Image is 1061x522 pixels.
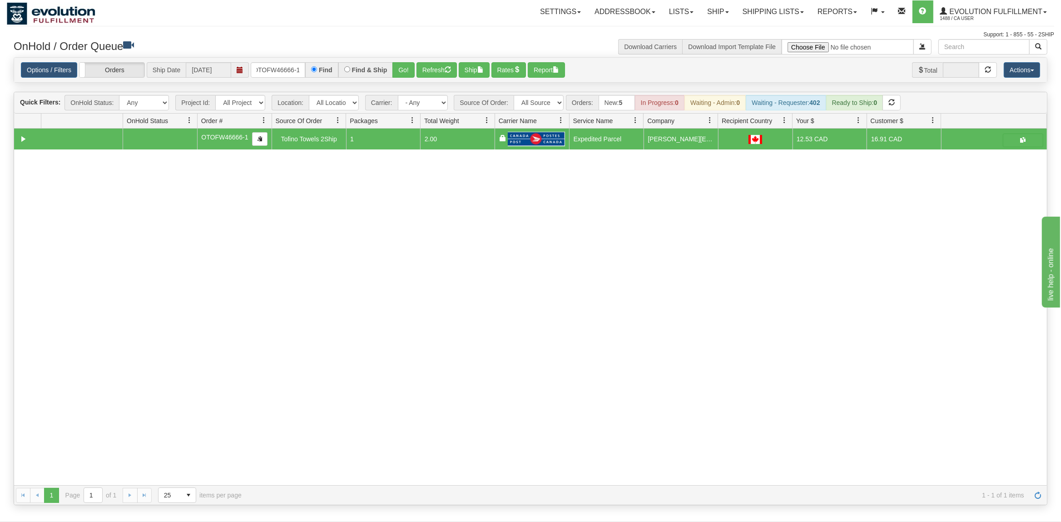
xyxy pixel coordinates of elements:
[811,0,864,23] a: Reports
[44,488,59,502] span: Page 1
[793,129,867,149] td: 12.53 CAD
[675,99,679,106] strong: 0
[14,92,1047,114] div: grid toolbar
[1029,39,1047,55] button: Search
[158,487,242,503] span: items per page
[635,95,684,110] div: In Progress:
[164,491,176,500] span: 25
[746,95,826,110] div: Waiting - Requester:
[181,488,196,502] span: select
[1031,488,1045,502] a: Refresh
[21,62,77,78] a: Options / Filters
[276,116,322,125] span: Source Of Order
[64,95,119,110] span: OnHold Status:
[7,31,1054,39] div: Support: 1 - 855 - 55 - 2SHIP
[416,62,457,78] button: Refresh
[588,0,662,23] a: Addressbook
[499,116,537,125] span: Carrier Name
[573,116,613,125] span: Service Name
[127,116,168,125] span: OnHold Status
[566,95,599,110] span: Orders:
[867,129,941,149] td: 16.91 CAD
[938,39,1030,55] input: Search
[252,132,268,146] button: Copy to clipboard
[619,99,623,106] strong: 5
[405,113,420,128] a: Packages filter column settings
[1004,62,1040,78] button: Actions
[851,113,867,128] a: Your $ filter column settings
[14,39,524,52] h3: OnHold / Order Queue
[276,134,342,144] div: Tofino Towels 2Ship
[459,62,490,78] button: Ship
[350,135,354,143] span: 1
[508,132,565,146] img: Canada Post
[569,129,644,149] td: Expedited Parcel
[700,0,735,23] a: Ship
[940,14,1008,23] span: 1488 / CA User
[392,62,415,78] button: Go!
[662,0,700,23] a: Lists
[201,116,223,125] span: Order #
[1003,134,1043,147] button: Shipping Documents
[65,487,117,503] span: Page of 1
[809,99,820,106] strong: 402
[254,492,1024,499] span: 1 - 1 of 1 items
[251,62,305,78] input: Order #
[365,95,398,110] span: Carrier:
[182,113,197,128] a: OnHold Status filter column settings
[736,99,740,106] strong: 0
[79,63,144,78] label: Orders
[533,0,588,23] a: Settings
[933,0,1054,23] a: Evolution Fulfillment 1488 / CA User
[796,116,814,125] span: Your $
[684,95,746,110] div: Waiting - Admin:
[18,134,29,145] a: Collapse
[749,135,762,144] img: CA
[736,0,811,23] a: Shipping lists
[628,113,643,128] a: Service Name filter column settings
[1040,214,1060,307] iframe: chat widget
[454,95,514,110] span: Source Of Order:
[319,67,332,73] label: Find
[925,113,941,128] a: Customer $ filter column settings
[350,116,377,125] span: Packages
[175,95,215,110] span: Project Id:
[688,43,776,50] a: Download Import Template File
[158,487,196,503] span: Page sizes drop down
[84,488,102,502] input: Page 1
[352,67,387,73] label: Find & Ship
[272,95,309,110] span: Location:
[201,134,248,141] span: OTOFW46666-1
[873,99,877,106] strong: 0
[479,113,495,128] a: Total Weight filter column settings
[147,62,186,78] span: Ship Date
[947,8,1042,15] span: Evolution Fulfillment
[644,129,718,149] td: [PERSON_NAME][EMAIL_ADDRESS][PERSON_NAME][DOMAIN_NAME]
[826,95,883,110] div: Ready to Ship:
[912,62,943,78] span: Total
[624,43,677,50] a: Download Carriers
[20,98,60,107] label: Quick Filters:
[647,116,674,125] span: Company
[425,135,437,143] span: 2.00
[782,39,914,55] input: Import
[491,62,526,78] button: Rates
[7,2,95,25] img: logo1488.jpg
[599,95,635,110] div: New:
[871,116,903,125] span: Customer $
[256,113,272,128] a: Order # filter column settings
[777,113,792,128] a: Recipient Country filter column settings
[528,62,565,78] button: Report
[330,113,346,128] a: Source Of Order filter column settings
[554,113,569,128] a: Carrier Name filter column settings
[424,116,459,125] span: Total Weight
[722,116,772,125] span: Recipient Country
[702,113,718,128] a: Company filter column settings
[7,5,84,16] div: live help - online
